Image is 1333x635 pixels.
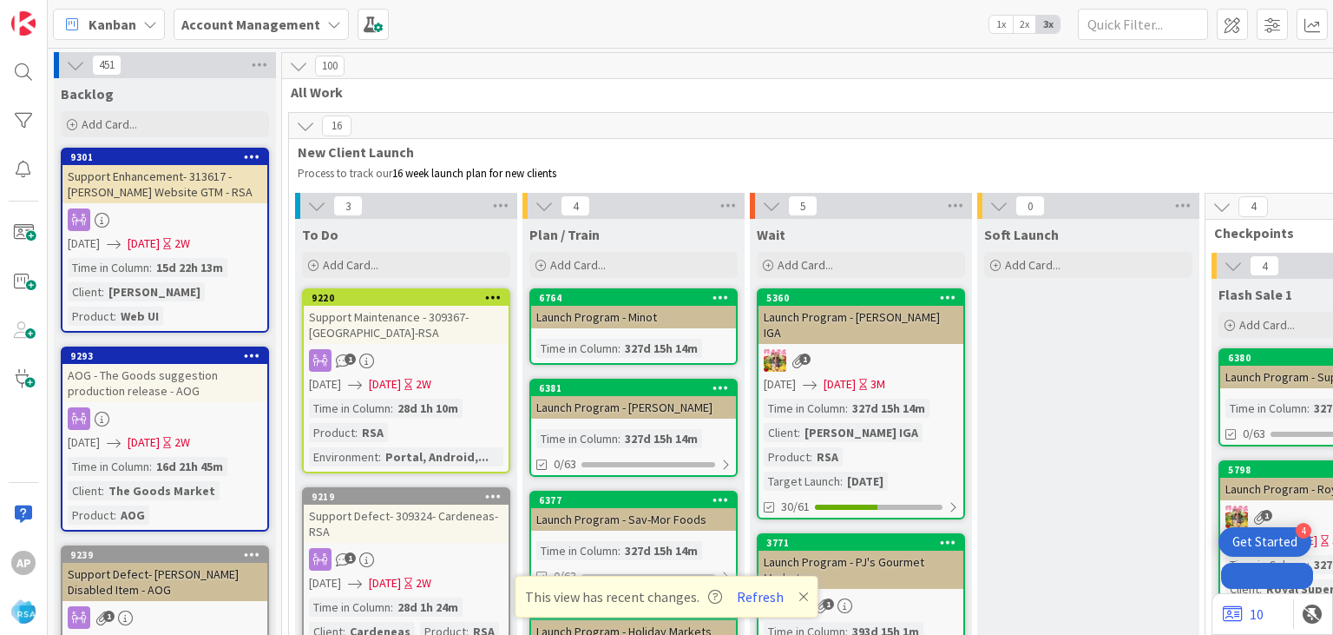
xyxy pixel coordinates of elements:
div: 2W [416,375,431,394]
div: 9301 [70,151,267,163]
div: 28d 1h 24m [393,598,463,617]
span: 451 [92,55,121,76]
span: : [149,258,152,277]
div: Web UI [116,307,163,326]
span: 1 [103,611,115,622]
div: 9220Support Maintenance - 309367- [GEOGRAPHIC_DATA]-RSA [304,290,509,344]
div: 6381 [539,382,736,394]
span: 4 [1238,196,1268,217]
span: [DATE] [128,235,160,253]
div: 9301Support Enhancement- 313617 - [PERSON_NAME] Website GTM - RSA [62,149,267,203]
div: Time in Column [536,541,618,560]
span: 5 [788,195,818,216]
div: 6381Launch Program - [PERSON_NAME] [531,380,736,419]
span: This view has recent changes. [525,586,722,607]
span: [DATE] [309,574,341,592]
div: Time in Column [764,399,845,418]
div: Launch Program - [PERSON_NAME] IGA [758,306,963,344]
span: : [845,399,848,418]
span: 0/63 [1243,425,1265,443]
div: Time in Column [1225,555,1307,574]
div: 9220 [312,292,509,304]
div: Product [68,307,114,326]
div: Portal, Android,... [381,447,493,466]
span: Flash Sale 1 [1218,286,1292,303]
span: [DATE] [309,375,341,394]
img: Visit kanbanzone.com [11,11,36,36]
span: 1 [345,552,356,564]
div: 6377Launch Program - Sav-Mor Foods [531,493,736,531]
div: Client [764,423,798,442]
div: 9219Support Defect- 309324- Cardeneas-RSA [304,489,509,543]
div: Environment [309,447,378,466]
div: 15d 22h 13m [152,258,227,277]
div: 6764Launch Program - Minot [531,290,736,328]
span: 4 [1250,255,1279,276]
span: : [798,423,800,442]
span: 100 [315,56,345,76]
input: Quick Filter... [1078,9,1208,40]
div: Support Defect- 309324- Cardeneas-RSA [304,505,509,543]
div: 327d 15h 14m [621,429,702,448]
div: Support Enhancement- 313617 - [PERSON_NAME] Website GTM - RSA [62,165,267,203]
span: : [391,399,393,418]
div: Launch Program - Minot [531,306,736,328]
div: 6377 [531,493,736,508]
div: [DATE] [843,472,888,491]
span: 1 [799,354,811,365]
div: 6377 [539,494,736,506]
div: 2W [416,574,431,592]
div: 9219 [304,489,509,505]
span: 1 [823,599,834,610]
span: Add Card... [82,116,137,132]
div: 3771Launch Program - PJ's Gourmet Markets [758,535,963,589]
span: : [149,457,152,476]
div: Target Launch [764,472,840,491]
span: 30/61 [781,498,810,516]
a: 10 [1223,604,1264,625]
span: : [810,447,812,466]
img: avatar [11,599,36,624]
div: AOG - The Goods suggestion production release - AOG [62,364,267,402]
span: 3x [1036,16,1060,33]
div: 3771 [766,537,963,549]
div: Time in Column [536,429,618,448]
span: Add Card... [778,257,833,273]
div: 327d 15h 14m [621,541,702,560]
span: : [102,481,104,500]
div: 3M [870,375,885,394]
span: Add Card... [323,257,378,273]
img: MC [764,349,786,372]
div: Time in Column [309,598,391,617]
div: 5360 [766,292,963,304]
div: Get Started [1232,533,1297,551]
button: Refresh [731,585,790,608]
span: [DATE] [68,433,100,452]
div: AOG [116,506,149,525]
div: Open Get Started checklist, remaining modules: 4 [1218,527,1311,557]
div: Product [764,447,810,466]
div: [PERSON_NAME] IGA [800,423,923,442]
span: 2x [1013,16,1036,33]
div: [PERSON_NAME] [104,282,205,301]
span: 0 [1015,195,1045,216]
div: 4 [1296,523,1311,539]
div: RSA [358,423,388,442]
div: 9239 [70,549,267,561]
div: 5360 [758,290,963,306]
span: [DATE] [824,375,856,394]
span: Soft Launch [984,226,1059,243]
span: : [114,307,116,326]
span: : [355,423,358,442]
img: MC [1225,506,1248,528]
div: 9301 [62,149,267,165]
span: Plan / Train [529,226,600,243]
span: 1 [1261,510,1272,521]
span: [DATE] [764,375,796,394]
div: Time in Column [1225,399,1307,418]
div: 2W [174,235,190,253]
span: : [618,541,621,560]
span: : [102,282,104,301]
span: To Do [302,226,338,243]
div: RSA [812,447,843,466]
